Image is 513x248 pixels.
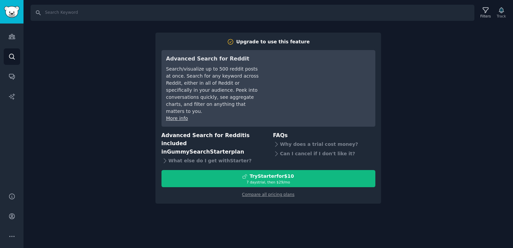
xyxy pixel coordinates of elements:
[273,131,375,140] h3: FAQs
[166,55,261,63] h3: Advanced Search for Reddit
[249,173,294,180] div: Try Starter for $10
[161,170,375,187] button: TryStarterfor$107 daystrial, then $29/mo
[166,66,261,115] div: Search/visualize up to 500 reddit posts at once. Search for any keyword across Reddit, either in ...
[161,156,264,165] div: What else do I get with Starter ?
[167,149,231,155] span: GummySearch Starter
[273,149,375,158] div: Can I cancel if I don't like it?
[161,131,264,156] h3: Advanced Search for Reddit is included in plan
[270,55,371,105] iframe: YouTube video player
[273,139,375,149] div: Why does a trial cost money?
[4,6,19,18] img: GummySearch logo
[480,14,491,18] div: Filters
[162,180,375,184] div: 7 days trial, then $ 29 /mo
[31,5,474,21] input: Search Keyword
[236,38,310,45] div: Upgrade to use this feature
[166,116,188,121] a: More info
[242,192,294,197] a: Compare all pricing plans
